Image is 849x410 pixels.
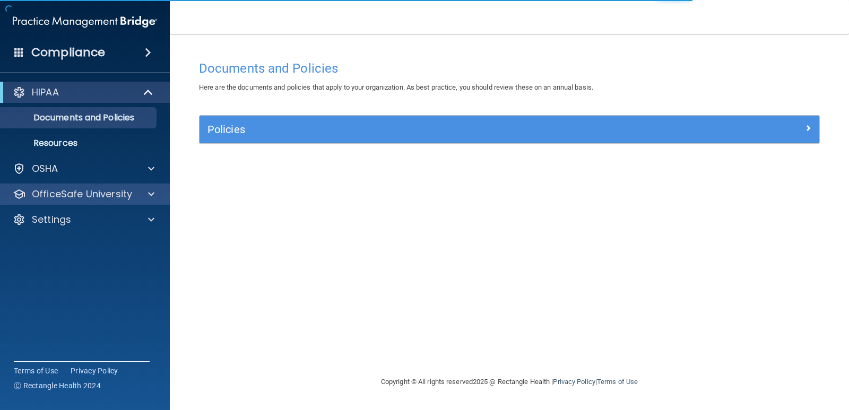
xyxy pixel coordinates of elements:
[199,83,593,91] span: Here are the documents and policies that apply to your organization. As best practice, you should...
[32,162,58,175] p: OSHA
[32,86,59,99] p: HIPAA
[31,45,105,60] h4: Compliance
[13,213,154,226] a: Settings
[207,124,656,135] h5: Policies
[7,138,152,149] p: Resources
[13,86,154,99] a: HIPAA
[13,11,157,32] img: PMB logo
[71,365,118,376] a: Privacy Policy
[32,213,71,226] p: Settings
[316,365,703,399] div: Copyright © All rights reserved 2025 @ Rectangle Health | |
[32,188,132,200] p: OfficeSafe University
[7,112,152,123] p: Documents and Policies
[553,378,595,386] a: Privacy Policy
[13,162,154,175] a: OSHA
[14,380,101,391] span: Ⓒ Rectangle Health 2024
[199,62,820,75] h4: Documents and Policies
[597,378,638,386] a: Terms of Use
[207,121,811,138] a: Policies
[13,188,154,200] a: OfficeSafe University
[14,365,58,376] a: Terms of Use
